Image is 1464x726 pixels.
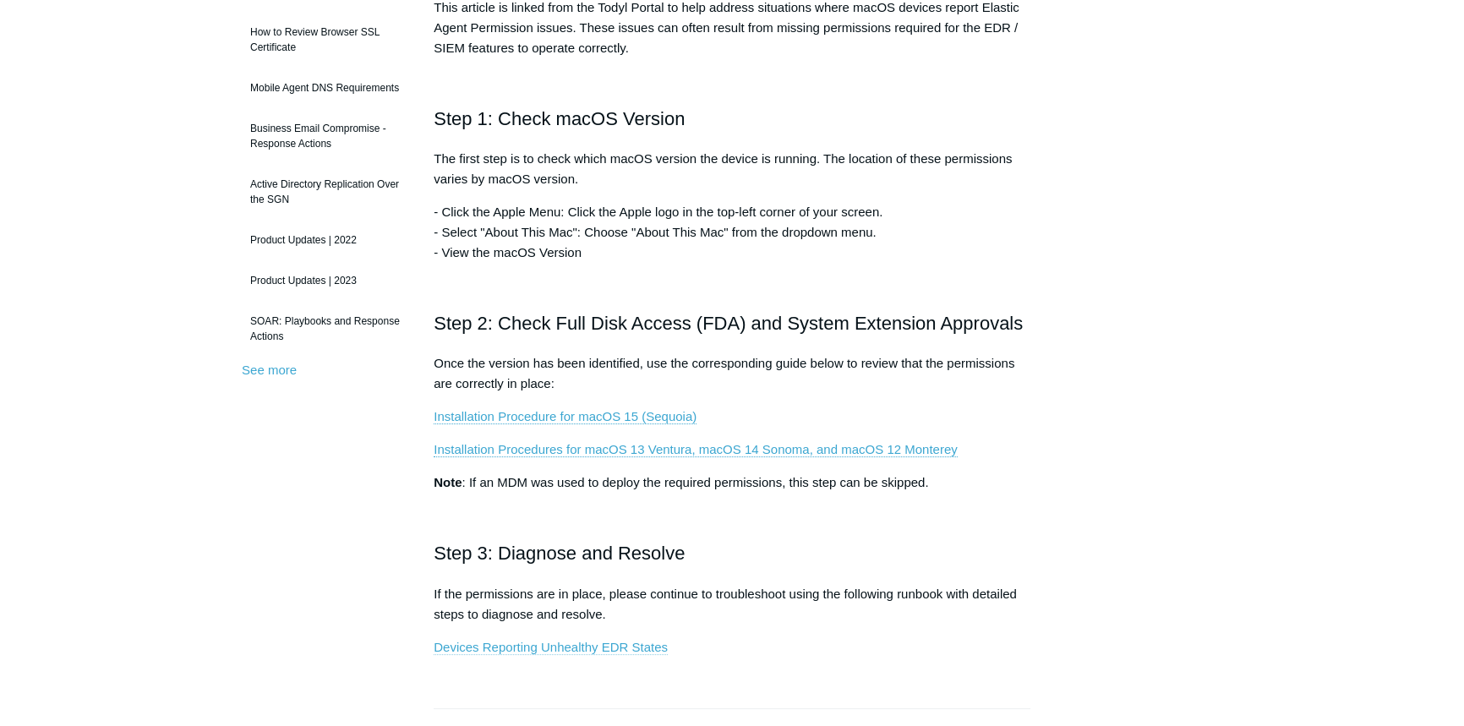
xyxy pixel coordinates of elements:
[434,538,1030,568] h2: Step 3: Diagnose and Resolve
[434,308,1030,338] h2: Step 2: Check Full Disk Access (FDA) and System Extension Approvals
[242,224,408,256] a: Product Updates | 2022
[434,353,1030,394] p: Once the version has been identified, use the corresponding guide below to review that the permis...
[242,265,408,297] a: Product Updates | 2023
[242,72,408,104] a: Mobile Agent DNS Requirements
[434,475,462,489] strong: Note
[242,168,408,216] a: Active Directory Replication Over the SGN
[434,640,668,655] a: Devices Reporting Unhealthy EDR States
[242,305,408,352] a: SOAR: Playbooks and Response Actions
[242,112,408,160] a: Business Email Compromise - Response Actions
[434,442,957,457] a: Installation Procedures for macOS 13 Ventura, macOS 14 Sonoma, and macOS 12 Monterey
[242,16,408,63] a: How to Review Browser SSL Certificate
[434,409,696,424] a: Installation Procedure for macOS 15 (Sequoia)
[242,363,297,377] a: See more
[434,472,1030,493] p: : If an MDM was used to deploy the required permissions, this step can be skipped.
[434,104,1030,134] h2: Step 1: Check macOS Version
[434,202,1030,263] p: - Click the Apple Menu: Click the Apple logo in the top-left corner of your screen. - Select "Abo...
[434,584,1030,625] p: If the permissions are in place, please continue to troubleshoot using the following runbook with...
[434,149,1030,189] p: The first step is to check which macOS version the device is running. The location of these permi...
